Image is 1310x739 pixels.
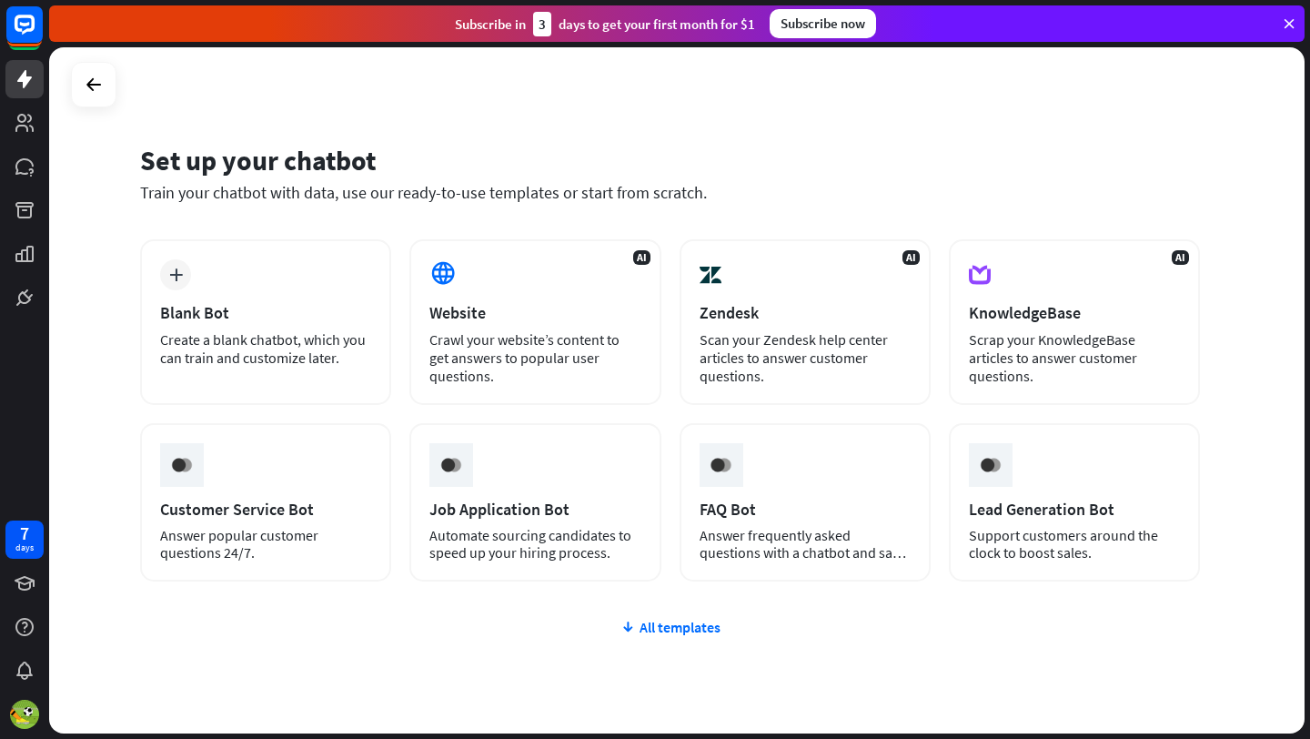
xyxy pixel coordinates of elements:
[20,525,29,542] div: 7
[533,12,551,36] div: 3
[455,12,755,36] div: Subscribe in days to get your first month for $1
[5,521,44,559] a: 7 days
[770,9,876,38] div: Subscribe now
[15,542,34,554] div: days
